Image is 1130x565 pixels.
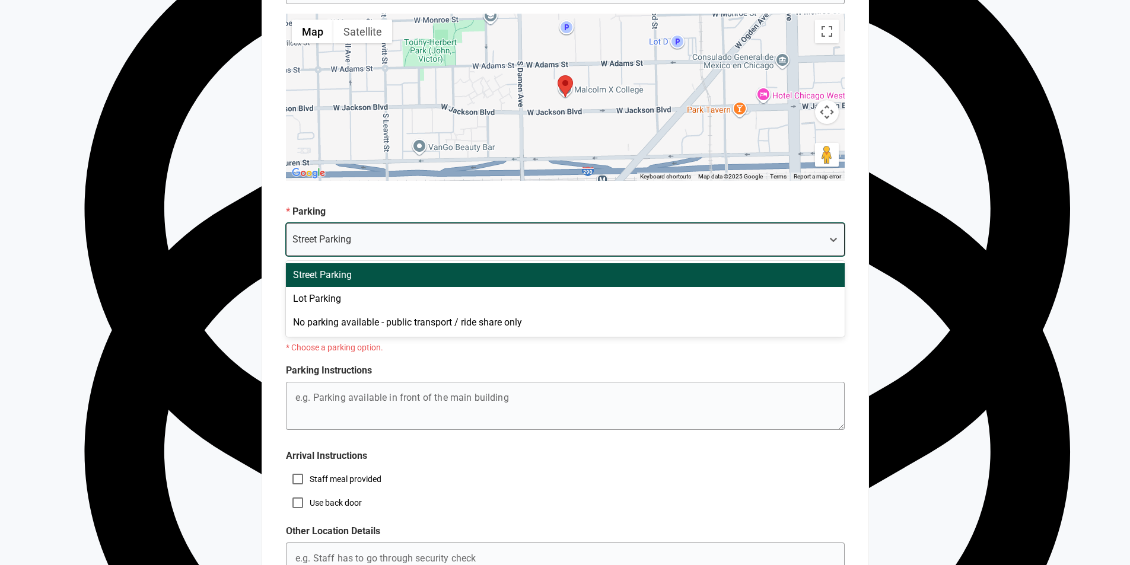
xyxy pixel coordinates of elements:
[286,263,845,287] div: Street Parking
[286,341,845,354] p: * Choose a parking option.
[310,497,362,509] label: Use back door
[286,449,845,463] p: Arrival Instructions
[815,143,839,167] button: Drag Pegman onto the map to open Street View
[286,205,845,219] p: Parking
[698,173,763,180] span: Map data ©2025 Google
[286,524,845,538] p: Other Location Details
[770,173,787,180] a: Terms
[286,311,845,334] div: No parking available - public transport / ride share only
[286,363,845,378] p: Parking Instructions
[292,20,333,43] button: Show street map
[794,173,841,180] a: Report a map error
[286,287,845,311] div: Lot Parking
[815,20,839,43] button: Toggle fullscreen view
[292,232,351,247] div: Street Parking
[815,100,839,124] button: Map camera controls
[289,165,328,181] img: Google
[333,20,392,43] button: Show satellite imagery
[310,473,381,485] label: Staff meal provided
[640,173,691,181] button: Keyboard shortcuts
[289,165,328,181] a: Open this area in Google Maps (opens a new window)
